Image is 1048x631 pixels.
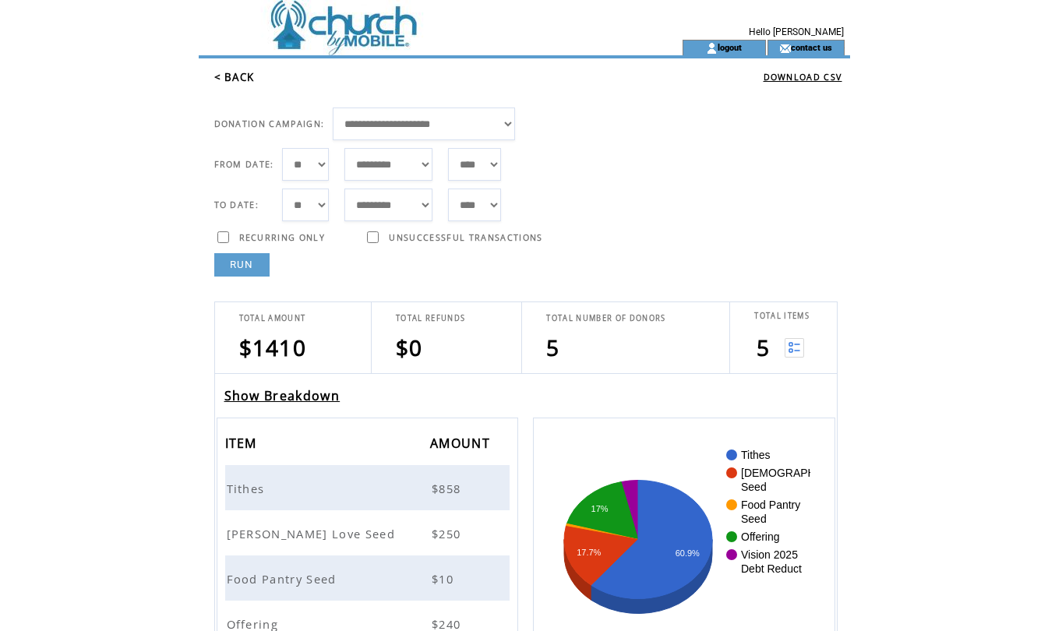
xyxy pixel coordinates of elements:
[741,562,802,575] text: Debt Reduct
[791,42,832,52] a: contact us
[676,548,700,558] text: 60.9%
[546,333,559,362] span: 5
[224,387,341,404] a: Show Breakdown
[432,526,464,541] span: $250
[741,531,780,543] text: Offering
[741,499,800,511] text: Food Pantry
[764,72,842,83] a: DOWNLOAD CSV
[239,333,307,362] span: $1410
[225,438,261,447] a: ITEM
[214,253,270,277] a: RUN
[227,525,400,539] a: [PERSON_NAME] Love Seed
[577,548,602,557] text: 17.7%
[754,311,810,321] span: TOTAL ITEMS
[430,438,494,447] a: AMOUNT
[225,431,261,460] span: ITEM
[389,232,542,243] span: UNSUCCESSFUL TRANSACTIONS
[757,333,770,362] span: 5
[214,159,274,170] span: FROM DATE:
[718,42,742,52] a: logout
[591,504,609,513] text: 17%
[741,481,767,493] text: Seed
[546,313,665,323] span: TOTAL NUMBER OF DONORS
[239,313,306,323] span: TOTAL AMOUNT
[706,42,718,55] img: account_icon.gif
[227,570,341,584] a: Food Pantry Seed
[227,481,269,496] span: Tithes
[227,571,341,587] span: Food Pantry Seed
[214,118,325,129] span: DONATION CAMPAIGN:
[430,431,494,460] span: AMOUNT
[214,199,259,210] span: TO DATE:
[227,526,400,541] span: [PERSON_NAME] Love Seed
[227,480,269,494] a: Tithes
[741,548,798,561] text: Vision 2025
[785,338,804,358] img: View list
[741,449,771,461] text: Tithes
[432,481,464,496] span: $858
[239,232,326,243] span: RECURRING ONLY
[749,26,844,37] span: Hello [PERSON_NAME]
[432,571,457,587] span: $10
[227,615,283,629] a: Offering
[741,513,767,525] text: Seed
[396,313,465,323] span: TOTAL REFUNDS
[214,70,255,84] a: < BACK
[741,467,890,479] text: [DEMOGRAPHIC_DATA] Love
[779,42,791,55] img: contact_us_icon.gif
[396,333,423,362] span: $0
